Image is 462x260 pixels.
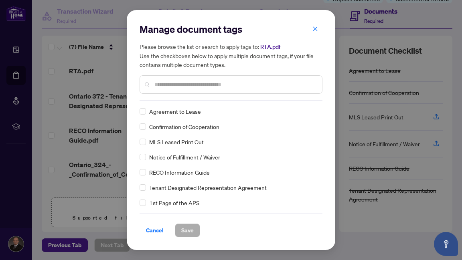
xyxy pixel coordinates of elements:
[149,107,201,116] span: Agreement to Lease
[260,43,280,50] span: RTA.pdf
[149,137,204,146] span: MLS Leased Print Out
[312,26,318,32] span: close
[146,224,164,237] span: Cancel
[140,23,322,36] h2: Manage document tags
[140,42,322,69] h5: Please browse the list or search to apply tags to: Use the checkboxes below to apply multiple doc...
[175,224,200,237] button: Save
[149,198,199,207] span: 1st Page of the APS
[434,232,458,256] button: Open asap
[149,168,210,177] span: RECO Information Guide
[149,122,219,131] span: Confirmation of Cooperation
[140,224,170,237] button: Cancel
[149,153,220,161] span: Notice of Fulfillment / Waiver
[149,183,267,192] span: Tenant Designated Representation Agreement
